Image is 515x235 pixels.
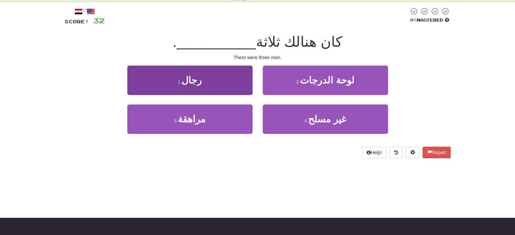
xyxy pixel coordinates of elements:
[423,147,450,158] button: Report
[65,54,451,61] div: There were three men.
[178,114,206,124] span: مراهقة
[300,75,355,86] span: لوحة الدرجات
[304,118,308,123] small: 4 .
[127,104,253,134] button: 3.مراهقة
[173,34,177,50] span: .
[256,34,342,50] span: كان هنالك ثلاثة
[65,7,105,16] div: /
[263,104,388,134] button: 4.غير مسلح
[389,147,402,158] button: Round history (alt+y)
[409,17,451,23] div: Mastered
[181,75,202,86] span: رجال
[178,79,182,85] small: 1 .
[65,19,89,24] span: Score:
[174,118,178,123] small: 3 .
[296,79,300,85] small: 2 .
[362,147,386,158] button: Help!
[127,66,253,95] button: 1.رجال
[177,34,256,50] span: __________
[308,114,346,124] span: غير مسلح
[263,66,388,95] button: 2.لوحة الدرجات
[410,17,417,23] span: 0 %
[93,16,105,25] span: 32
